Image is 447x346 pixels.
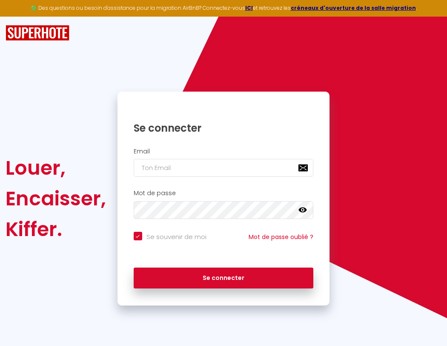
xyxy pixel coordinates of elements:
[249,233,313,241] a: Mot de passe oublié ?
[134,148,314,155] h2: Email
[6,25,69,41] img: SuperHote logo
[134,159,314,177] input: Ton Email
[6,214,106,245] div: Kiffer.
[134,121,314,135] h1: Se connecter
[245,4,253,12] a: ICI
[291,4,416,12] a: créneaux d'ouverture de la salle migration
[134,268,314,289] button: Se connecter
[6,183,106,214] div: Encaisser,
[6,153,106,183] div: Louer,
[134,190,314,197] h2: Mot de passe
